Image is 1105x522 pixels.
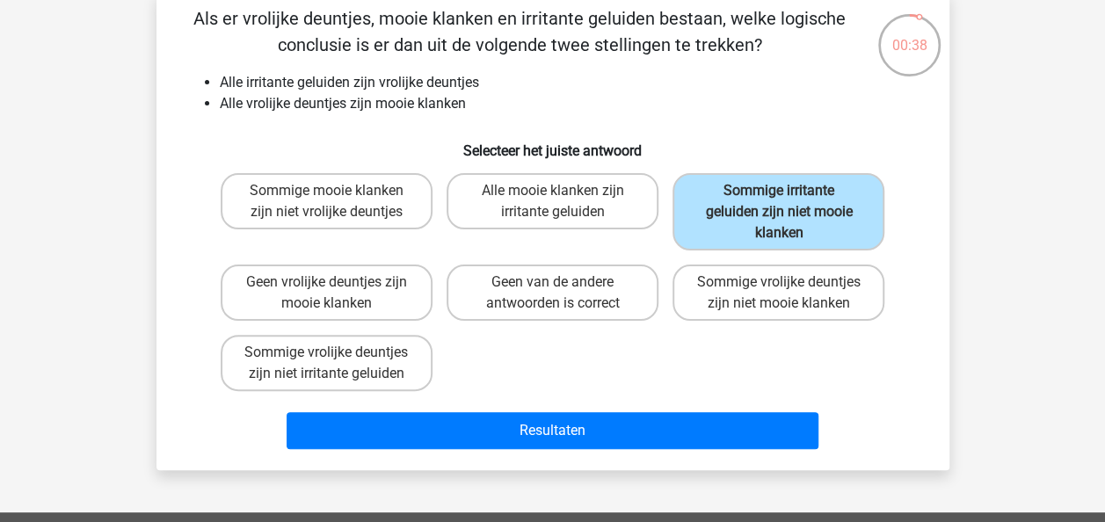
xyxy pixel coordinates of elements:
li: Alle irritante geluiden zijn vrolijke deuntjes [220,72,921,93]
h6: Selecteer het juiste antwoord [185,128,921,159]
label: Sommige vrolijke deuntjes zijn niet irritante geluiden [221,335,433,391]
label: Alle mooie klanken zijn irritante geluiden [447,173,658,229]
div: 00:38 [876,12,942,56]
label: Sommige mooie klanken zijn niet vrolijke deuntjes [221,173,433,229]
p: Als er vrolijke deuntjes, mooie klanken en irritante geluiden bestaan, welke logische conclusie i... [185,5,855,58]
label: Sommige irritante geluiden zijn niet mooie klanken [672,173,884,250]
label: Geen vrolijke deuntjes zijn mooie klanken [221,265,433,321]
label: Sommige vrolijke deuntjes zijn niet mooie klanken [672,265,884,321]
label: Geen van de andere antwoorden is correct [447,265,658,321]
li: Alle vrolijke deuntjes zijn mooie klanken [220,93,921,114]
button: Resultaten [287,412,818,449]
